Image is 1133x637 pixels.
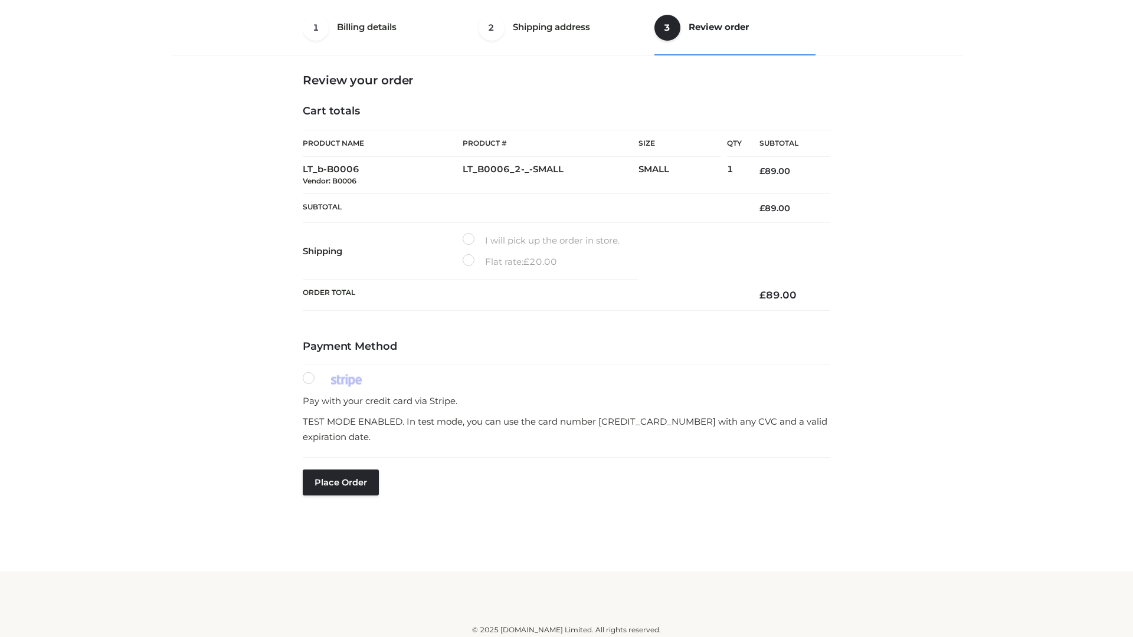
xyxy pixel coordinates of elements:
h4: Cart totals [303,105,830,118]
span: £ [759,166,765,176]
th: Subtotal [742,130,830,157]
td: SMALL [638,157,727,194]
h4: Payment Method [303,340,830,353]
th: Order Total [303,280,742,311]
label: I will pick up the order in store. [463,233,620,248]
span: £ [759,203,765,214]
bdi: 89.00 [759,203,790,214]
td: LT_b-B0006 [303,157,463,194]
div: © 2025 [DOMAIN_NAME] Limited. All rights reserved. [175,624,958,636]
small: Vendor: B0006 [303,176,356,185]
th: Product # [463,130,638,157]
th: Qty [727,130,742,157]
p: Pay with your credit card via Stripe. [303,393,830,409]
th: Size [638,130,721,157]
th: Product Name [303,130,463,157]
h3: Review your order [303,73,830,87]
button: Place order [303,469,379,495]
span: £ [759,289,766,301]
th: Shipping [303,223,463,280]
bdi: 89.00 [759,166,790,176]
td: LT_B0006_2-_-SMALL [463,157,638,194]
span: £ [523,256,529,267]
label: Flat rate: [463,254,557,270]
bdi: 20.00 [523,256,557,267]
th: Subtotal [303,193,742,222]
td: 1 [727,157,742,194]
p: TEST MODE ENABLED. In test mode, you can use the card number [CREDIT_CARD_NUMBER] with any CVC an... [303,414,830,444]
bdi: 89.00 [759,289,797,301]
